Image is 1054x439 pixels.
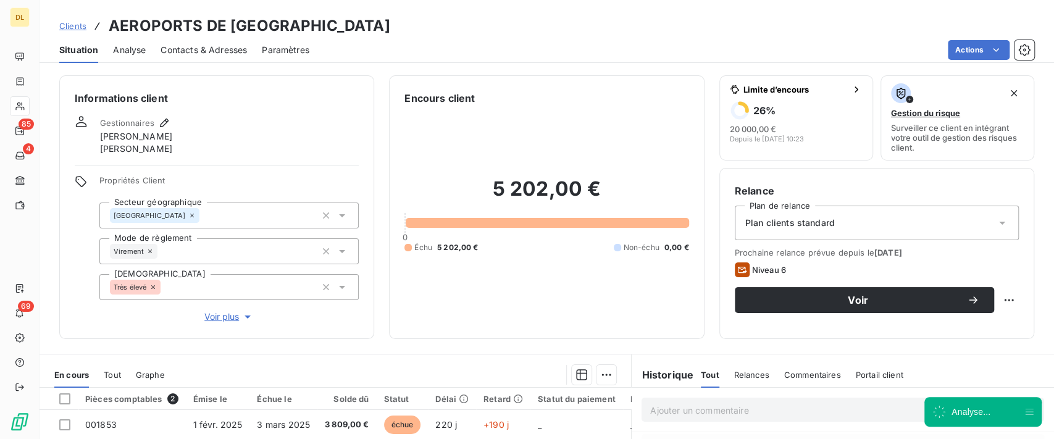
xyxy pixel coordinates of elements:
[435,419,457,430] span: 220 j
[85,393,178,404] div: Pièces comptables
[23,143,34,154] span: 4
[404,91,475,106] h6: Encours client
[99,310,359,324] button: Voir plus
[730,135,804,143] span: Depuis le [DATE] 10:23
[59,21,86,31] span: Clients
[100,118,154,128] span: Gestionnaires
[257,419,310,430] span: 3 mars 2025
[624,242,659,253] span: Non-échu
[10,412,30,432] img: Logo LeanPay
[19,119,34,130] span: 85
[161,44,247,56] span: Contacts & Adresses
[874,248,902,257] span: [DATE]
[85,419,117,430] span: 001853
[734,370,769,380] span: Relances
[483,394,523,404] div: Retard
[752,265,786,275] span: Niveau 6
[204,311,254,323] span: Voir plus
[114,248,144,255] span: Virement
[54,370,89,380] span: En cours
[325,394,369,404] div: Solde dû
[100,143,172,155] span: [PERSON_NAME]
[161,282,170,293] input: Ajouter une valeur
[18,301,34,312] span: 69
[104,370,121,380] span: Tout
[701,370,719,380] span: Tout
[730,124,776,134] span: 20 000,00 €
[262,44,309,56] span: Paramètres
[630,394,698,404] div: Limite d'encours
[403,232,408,242] span: 0
[114,283,147,291] span: Très élevé
[891,108,960,118] span: Gestion du risque
[157,246,167,257] input: Ajouter une valeur
[193,394,243,404] div: Émise le
[414,242,432,253] span: Échu
[75,91,359,106] h6: Informations client
[193,419,243,430] span: 1 févr. 2025
[719,75,873,161] button: Limite d’encours26%20 000,00 €Depuis le [DATE] 10:23
[384,416,421,434] span: échue
[483,419,509,430] span: +190 j
[743,85,847,94] span: Limite d’encours
[735,183,1019,198] h6: Relance
[735,287,994,313] button: Voir
[136,370,165,380] span: Graphe
[59,20,86,32] a: Clients
[384,394,421,404] div: Statut
[437,242,479,253] span: 5 202,00 €
[891,123,1024,153] span: Surveiller ce client en intégrant votre outil de gestion des risques client.
[114,212,186,219] span: [GEOGRAPHIC_DATA]
[325,419,369,431] span: 3 809,00 €
[199,210,209,221] input: Ajouter une valeur
[538,394,616,404] div: Statut du paiement
[948,40,1010,60] button: Actions
[753,104,776,117] h6: 26 %
[630,419,634,430] span: _
[856,370,903,380] span: Portail client
[784,370,841,380] span: Commentaires
[404,177,688,214] h2: 5 202,00 €
[109,15,390,37] h3: AEROPORTS DE [GEOGRAPHIC_DATA]
[632,367,693,382] h6: Historique
[745,217,835,229] span: Plan clients standard
[167,393,178,404] span: 2
[880,75,1034,161] button: Gestion du risqueSurveiller ce client en intégrant votre outil de gestion des risques client.
[538,419,542,430] span: _
[113,44,146,56] span: Analyse
[435,394,469,404] div: Délai
[750,295,967,305] span: Voir
[10,7,30,27] div: DL
[664,242,689,253] span: 0,00 €
[99,175,359,193] span: Propriétés Client
[100,130,172,143] span: [PERSON_NAME]
[257,394,310,404] div: Échue le
[59,44,98,56] span: Situation
[735,248,1019,257] span: Prochaine relance prévue depuis le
